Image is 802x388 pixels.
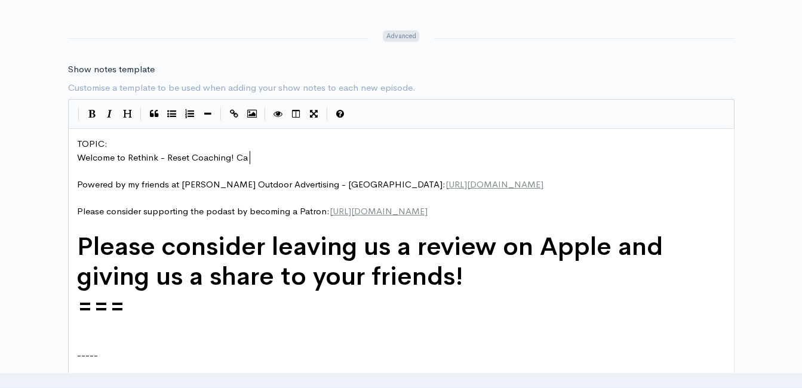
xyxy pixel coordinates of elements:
button: Heading [119,105,137,123]
i: | [327,107,328,121]
span: TOPIC: [77,138,107,149]
span: [URL][DOMAIN_NAME] [445,178,543,190]
span: Welcome to Rethink - Reset Coaching! Ca [77,152,248,163]
button: Insert Image [243,105,261,123]
button: Toggle Side by Side [287,105,305,123]
label: Show notes template [68,63,155,76]
i: | [265,107,266,121]
button: Insert Horizontal Line [199,105,217,123]
i: | [220,107,222,121]
button: Numbered List [181,105,199,123]
span: Please consider leaving us a review on Apple and giving us a share to your friends! [77,230,669,293]
button: Toggle Preview [269,105,287,123]
i: | [78,107,79,121]
span: [URL][DOMAIN_NAME] [330,205,428,217]
span: Customise a template to be used when adding your show notes to each new episode. [68,81,735,95]
span: ----- [77,349,98,361]
button: Bold [83,105,101,123]
button: Italic [101,105,119,123]
button: Markdown Guide [331,105,349,123]
i: | [140,107,142,121]
span: Powered by my friends at [PERSON_NAME] Outdoor Advertising - [GEOGRAPHIC_DATA]: [77,178,543,190]
button: Generic List [163,105,181,123]
button: Toggle Fullscreen [305,105,323,123]
span: Advanced [383,30,419,42]
button: Quote [145,105,163,123]
span: Please consider supporting the podast by becoming a Patron: [77,205,428,217]
span: === [77,291,125,323]
button: Create Link [225,105,243,123]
